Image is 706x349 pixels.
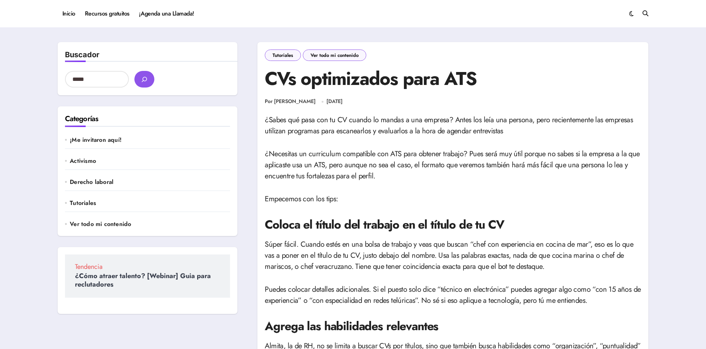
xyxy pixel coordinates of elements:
a: Recursos gratuitos [80,4,134,24]
h2: Agrega las habilidades relevantes [265,318,641,335]
p: Empecemos con los tips: [265,194,641,205]
span: Tendencia [75,263,220,270]
a: [DATE] [326,98,343,105]
p: Puedes colocar detalles adicionales. Si el puesto solo dice “técnico en electrónica” puedes agreg... [265,284,641,306]
a: Tutoriales [70,199,230,207]
a: Tutoriales [265,49,301,61]
a: Activismo [70,157,230,165]
a: Ver todo mi contenido [303,49,366,61]
h2: Categorías [65,114,230,124]
a: Derecho laboral [70,178,230,186]
p: ¿Sabes qué pasa con tu CV cuando lo mandas a una empresa? Antes los leía una persona, pero recien... [265,114,641,137]
a: ¿Cómo atraer talento? [Webinar] Guia para reclutadores [75,271,211,289]
a: ¡Agenda una Llamada! [134,4,199,24]
p: ¿Necesitas un curriculum compatible con ATS para obtener trabajo? Pues será muy útil porque no sa... [265,148,641,182]
h2: Coloca el título del trabajo en el título de tu CV [265,216,641,233]
label: Buscador [65,50,99,59]
h1: CVs optimizados para ATS [265,66,641,90]
button: buscar [134,71,154,88]
a: Ver todo mi contenido [70,220,230,228]
p: Súper fácil. Cuando estés en una bolsa de trabajo y veas que buscan “chef con experiencia en coci... [265,239,641,272]
a: ¡Me invitaron aquí! [70,136,230,144]
a: Inicio [58,4,80,24]
a: Por [PERSON_NAME] [265,98,316,105]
